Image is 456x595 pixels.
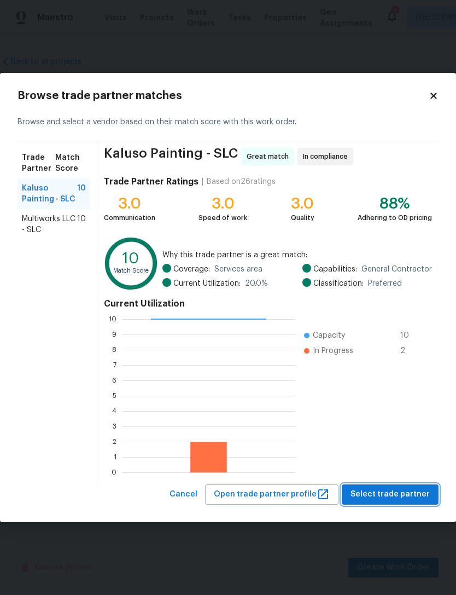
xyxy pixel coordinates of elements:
h2: Browse trade partner matches [17,90,429,101]
span: Multiworks LLC - SLC [22,213,77,235]
div: 88% [358,198,432,209]
button: Cancel [165,484,202,505]
span: Match Score [55,152,86,174]
text: 8 [112,346,116,353]
button: Open trade partner profile [205,484,338,505]
text: 7 [113,362,116,368]
text: 3 [113,423,116,430]
span: General Contractor [361,264,432,275]
text: 1 [114,454,116,460]
text: 10 [122,252,139,267]
span: Select trade partner [350,488,430,501]
div: Communication [104,212,155,223]
text: 2 [113,438,116,445]
text: 4 [112,408,116,414]
span: Capacity [313,330,345,341]
text: 10 [109,316,116,322]
span: Services area [214,264,262,275]
span: Great match [247,151,293,162]
div: | [198,176,207,187]
div: Adhering to OD pricing [358,212,432,223]
span: Trade Partner [22,152,55,174]
span: 10 [77,183,86,205]
h4: Current Utilization [104,298,432,309]
span: Preferred [368,278,402,289]
span: In Progress [313,345,353,356]
span: 2 [400,345,418,356]
span: Current Utilization: [173,278,241,289]
span: Kaluso Painting - SLC [22,183,77,205]
text: Match Score [113,268,149,274]
span: Capabilities: [313,264,357,275]
span: 20.0 % [245,278,268,289]
span: 10 [400,330,418,341]
span: Open trade partner profile [214,488,330,501]
div: 3.0 [198,198,247,209]
span: Classification: [313,278,364,289]
span: Kaluso Painting - SLC [104,148,238,165]
div: Quality [291,212,314,223]
div: Based on 26 ratings [207,176,276,187]
h4: Trade Partner Ratings [104,176,198,187]
span: 10 [77,213,86,235]
span: Why this trade partner is a great match: [162,250,432,261]
span: In compliance [303,151,352,162]
div: 3.0 [291,198,314,209]
span: Coverage: [173,264,210,275]
div: 3.0 [104,198,155,209]
text: 0 [112,469,116,476]
span: Cancel [169,488,197,501]
button: Select trade partner [342,484,439,505]
div: Speed of work [198,212,247,223]
text: 6 [112,377,116,384]
text: 9 [112,331,116,338]
div: Browse and select a vendor based on their match score with this work order. [17,103,439,141]
text: 5 [113,392,116,399]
